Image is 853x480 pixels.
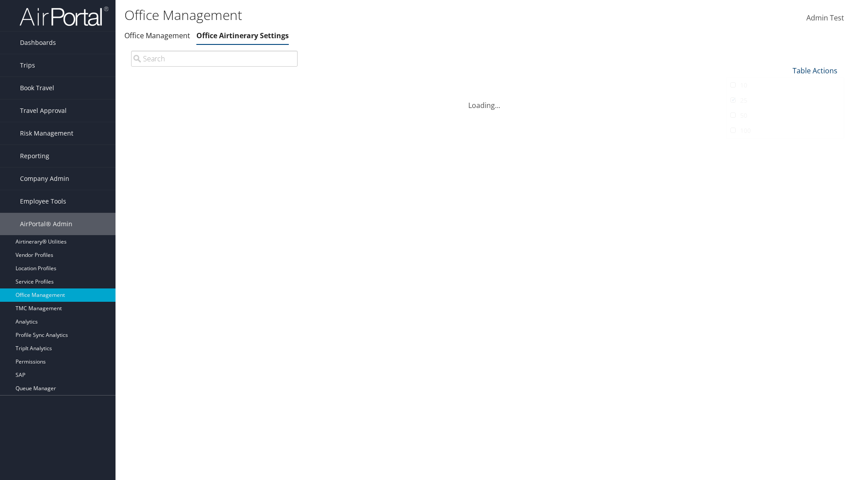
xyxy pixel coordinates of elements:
span: Book Travel [20,77,54,99]
span: Risk Management [20,122,73,144]
a: 25 [727,93,844,108]
img: airportal-logo.png [20,6,108,27]
span: Employee Tools [20,190,66,212]
a: 10 [727,78,844,93]
a: 100 [727,123,844,138]
span: Reporting [20,145,49,167]
span: Travel Approval [20,100,67,122]
span: Dashboards [20,32,56,54]
span: Company Admin [20,168,69,190]
span: Trips [20,54,35,76]
span: AirPortal® Admin [20,213,72,235]
a: 50 [727,108,844,123]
